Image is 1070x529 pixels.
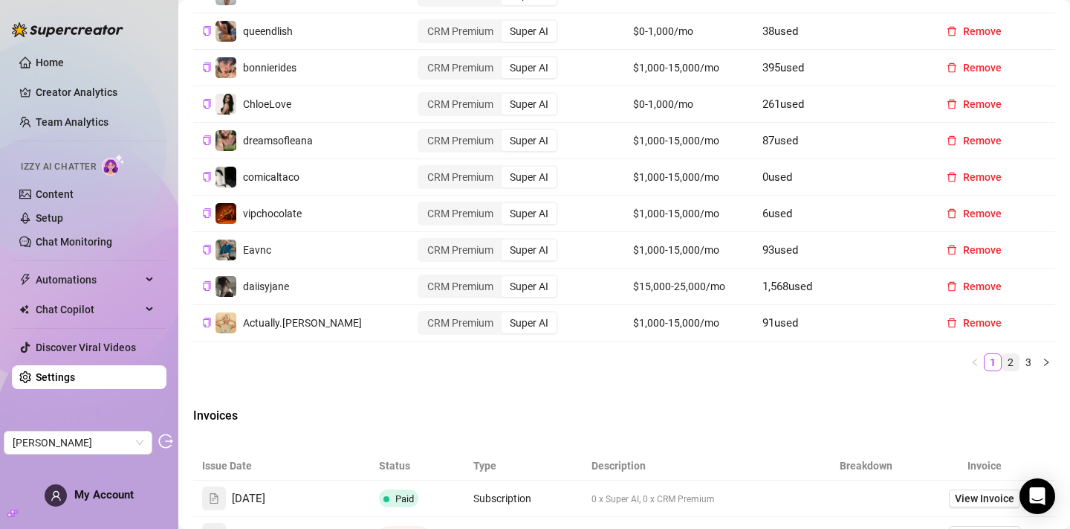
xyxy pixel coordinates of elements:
span: delete [947,172,957,182]
li: Previous Page [966,353,984,371]
div: Super AI [502,57,557,78]
button: Remove [935,165,1014,189]
td: 0 x Super AI, 0 x CRM Premium [583,481,819,517]
button: left [966,353,984,371]
span: Paid [395,493,414,504]
div: CRM Premium [419,240,502,260]
img: logo-BBDzfeDw.svg [12,22,123,37]
button: Remove [935,238,1014,262]
button: Copy Creator ID [202,245,212,256]
img: vipchocolate [215,203,236,224]
div: segmented control [418,56,558,80]
span: logout [158,434,173,449]
span: copy [202,318,212,327]
button: Remove [935,275,1014,298]
span: Automations [36,268,141,292]
div: segmented control [418,129,558,153]
th: Status [370,452,464,481]
a: 1 [985,354,1001,371]
button: Remove [935,56,1014,80]
th: Breakdown [819,452,913,481]
td: $15,000-25,000/mo [624,269,753,305]
span: copy [202,26,212,36]
span: 91 used [762,316,798,330]
span: copy [202,208,212,218]
span: My Account [74,488,134,501]
button: Remove [935,19,1014,43]
div: Super AI [502,130,557,151]
span: Eavnc [243,244,271,256]
img: dreamsofleana [215,130,236,151]
img: queendlish [215,21,236,42]
span: delete [947,26,957,36]
img: ChloeLove [215,94,236,115]
span: dreamsofleana [243,135,313,147]
button: Copy Creator ID [202,62,212,74]
div: CRM Premium [419,276,502,297]
div: segmented control [418,238,558,262]
span: Remove [963,280,1002,292]
span: comicaltaco [243,171,299,183]
span: delete [947,208,957,219]
td: $0-1,000/mo [624,86,753,123]
a: Setup [36,212,63,224]
a: Home [36,57,64,68]
div: CRM Premium [419,203,502,224]
img: daiisyjane [215,276,236,297]
th: Issue Date [193,452,370,481]
a: 2 [1002,354,1019,371]
span: copy [202,62,212,72]
div: CRM Premium [419,167,502,187]
div: segmented control [418,275,558,298]
span: 93 used [762,243,798,257]
span: Remove [963,171,1002,183]
span: Actually.[PERSON_NAME] [243,317,362,329]
div: Super AI [502,312,557,333]
span: delete [947,281,957,292]
span: delete [947,135,957,146]
td: $1,000-15,000/mo [624,305,753,342]
span: file-text [209,493,219,504]
div: segmented control [418,311,558,335]
img: AI Chatter [102,154,125,176]
span: delete [947,62,957,73]
a: Creator Analytics [36,80,155,104]
a: View Invoice [949,490,1020,507]
img: Actually.Maria [215,312,236,333]
button: Copy Creator ID [202,318,212,329]
span: daiisyjane [243,280,289,292]
span: build [7,508,18,519]
button: Copy Creator ID [202,135,212,147]
th: Type [464,452,583,481]
span: queendlish [243,25,293,37]
span: Remove [963,98,1002,110]
button: Copy Creator ID [202,26,212,37]
span: 0 used [762,170,792,184]
button: right [1037,353,1055,371]
div: CRM Premium [419,312,502,333]
div: Super AI [502,94,557,115]
img: bonnierides [215,57,236,78]
span: ChloeLove [243,98,291,110]
span: Remove [963,317,1002,329]
span: Remove [963,62,1002,74]
span: Remove [963,25,1002,37]
th: Description [583,452,819,481]
div: Super AI [502,240,557,260]
span: thunderbolt [19,274,31,286]
span: copy [202,99,212,109]
button: Remove [935,202,1014,225]
span: Chat Copilot [36,298,141,321]
span: 38 used [762,25,798,38]
img: Chat Copilot [19,304,29,315]
span: 395 used [762,61,804,74]
span: Remove [963,244,1002,256]
span: 87 used [762,134,798,147]
button: Copy Creator ID [202,172,212,183]
span: copy [202,245,212,254]
span: delete [947,318,957,328]
a: Discover Viral Videos [36,342,136,353]
span: Invoices [193,407,443,425]
div: segmented control [418,202,558,225]
div: CRM Premium [419,57,502,78]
